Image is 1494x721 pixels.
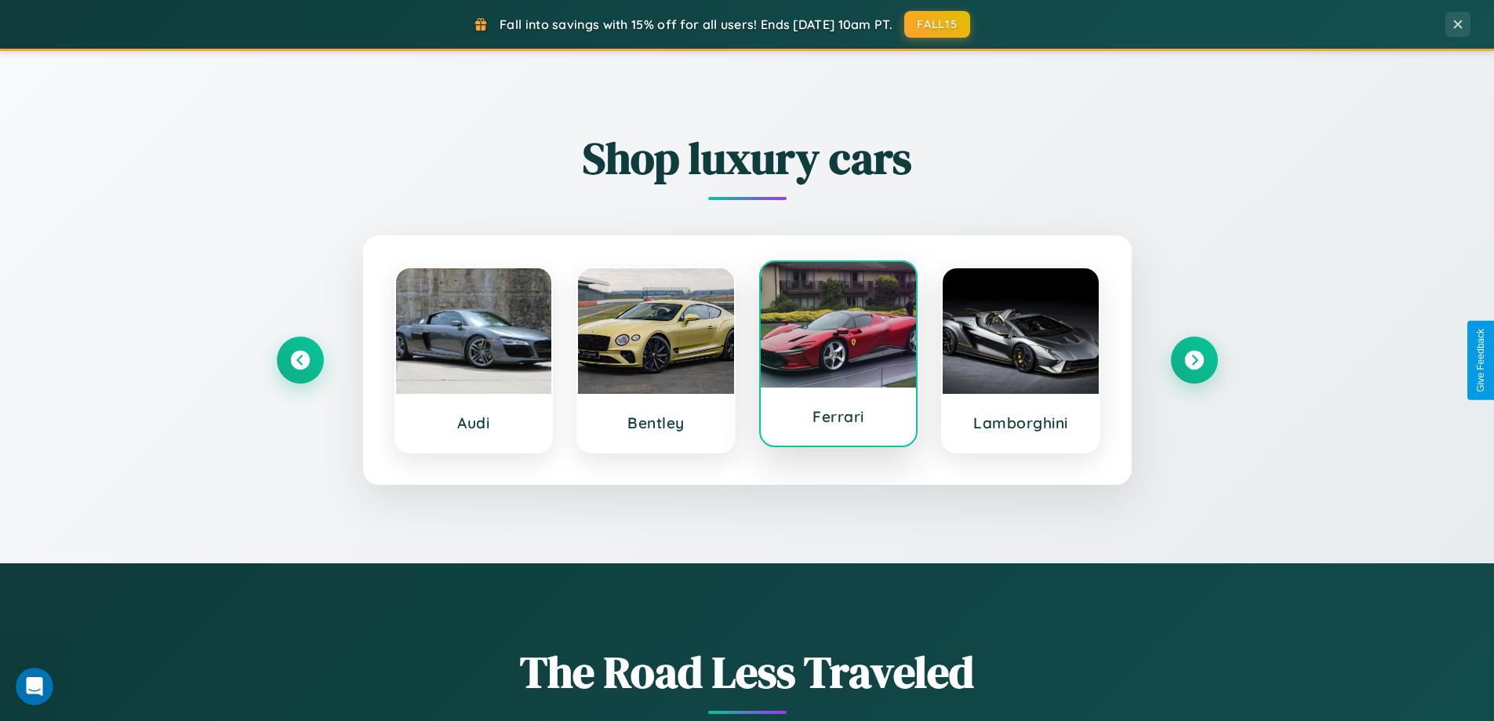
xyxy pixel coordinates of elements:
h3: Ferrari [776,407,901,426]
span: Fall into savings with 15% off for all users! Ends [DATE] 10am PT. [500,16,892,32]
button: FALL15 [904,11,970,38]
iframe: Intercom live chat [16,668,53,705]
h2: Shop luxury cars [277,128,1218,188]
div: Give Feedback [1475,329,1486,392]
h3: Bentley [594,413,718,432]
h3: Audi [412,413,536,432]
h1: The Road Less Traveled [277,642,1218,702]
h3: Lamborghini [958,413,1083,432]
